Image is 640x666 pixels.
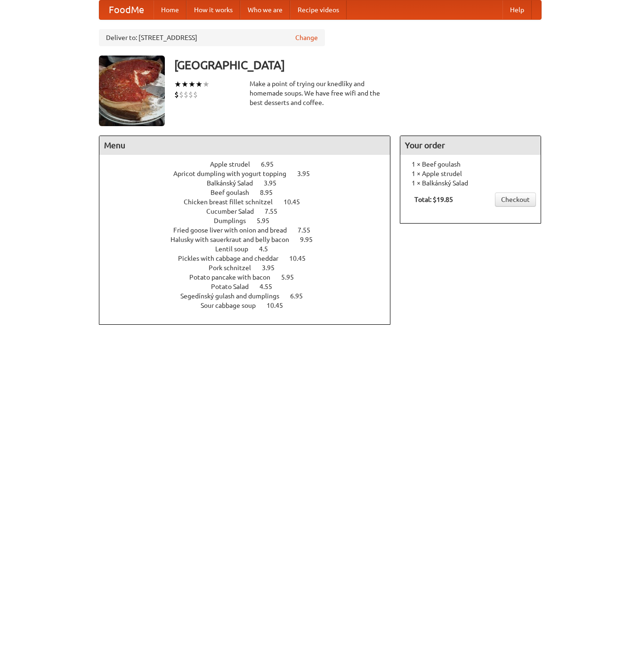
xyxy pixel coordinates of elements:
[214,217,287,225] a: Dumplings 5.95
[189,273,280,281] span: Potato pancake with bacon
[290,0,347,19] a: Recipe videos
[201,302,265,309] span: Sour cabbage soup
[259,283,282,290] span: 4.55
[281,273,303,281] span: 5.95
[193,89,198,100] li: $
[178,255,323,262] a: Pickles with cabbage and cheddar 10.45
[181,79,188,89] li: ★
[502,0,532,19] a: Help
[184,89,188,100] li: $
[180,292,320,300] a: Segedínský gulash and dumplings 6.95
[170,236,330,243] a: Halusky with sauerkraut and belly bacon 9.95
[184,198,317,206] a: Chicken breast fillet schnitzel 10.45
[180,292,289,300] span: Segedínský gulash and dumplings
[414,196,453,203] b: Total: $19.85
[210,160,291,168] a: Apple strudel 6.95
[240,0,290,19] a: Who we are
[174,56,542,74] h3: [GEOGRAPHIC_DATA]
[209,264,292,272] a: Pork schnitzel 3.95
[207,179,262,187] span: Balkánský Salad
[284,198,309,206] span: 10.45
[206,208,263,215] span: Cucumber Salad
[297,170,319,177] span: 3.95
[184,198,282,206] span: Chicken breast fillet schnitzel
[264,179,286,187] span: 3.95
[206,208,295,215] a: Cucumber Salad 7.55
[188,79,195,89] li: ★
[260,189,282,196] span: 8.95
[201,302,300,309] a: Sour cabbage soup 10.45
[173,170,296,177] span: Apricot dumpling with yogurt topping
[189,273,311,281] a: Potato pancake with bacon 5.95
[207,179,294,187] a: Balkánský Salad 3.95
[259,245,277,253] span: 4.5
[215,245,285,253] a: Lentil soup 4.5
[154,0,186,19] a: Home
[179,89,184,100] li: $
[214,217,255,225] span: Dumplings
[209,264,260,272] span: Pork schnitzel
[210,160,259,168] span: Apple strudel
[99,56,165,126] img: angular.jpg
[265,208,287,215] span: 7.55
[99,29,325,46] div: Deliver to: [STREET_ADDRESS]
[188,89,193,100] li: $
[186,0,240,19] a: How it works
[405,169,536,178] li: 1 × Apple strudel
[170,236,299,243] span: Halusky with sauerkraut and belly bacon
[173,170,327,177] a: Apricot dumpling with yogurt topping 3.95
[495,193,536,207] a: Checkout
[300,236,322,243] span: 9.95
[173,226,328,234] a: Fried goose liver with onion and bread 7.55
[99,0,154,19] a: FoodMe
[203,79,210,89] li: ★
[400,136,541,155] h4: Your order
[261,160,283,168] span: 6.95
[215,245,258,253] span: Lentil soup
[174,79,181,89] li: ★
[290,292,312,300] span: 6.95
[99,136,390,155] h4: Menu
[173,226,296,234] span: Fried goose liver with onion and bread
[250,79,391,107] div: Make a point of trying our knedlíky and homemade soups. We have free wifi and the best desserts a...
[211,189,290,196] a: Beef goulash 8.95
[195,79,203,89] li: ★
[267,302,292,309] span: 10.45
[211,189,259,196] span: Beef goulash
[174,89,179,100] li: $
[405,160,536,169] li: 1 × Beef goulash
[211,283,258,290] span: Potato Salad
[289,255,315,262] span: 10.45
[298,226,320,234] span: 7.55
[211,283,290,290] a: Potato Salad 4.55
[178,255,288,262] span: Pickles with cabbage and cheddar
[257,217,279,225] span: 5.95
[405,178,536,188] li: 1 × Balkánský Salad
[295,33,318,42] a: Change
[262,264,284,272] span: 3.95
